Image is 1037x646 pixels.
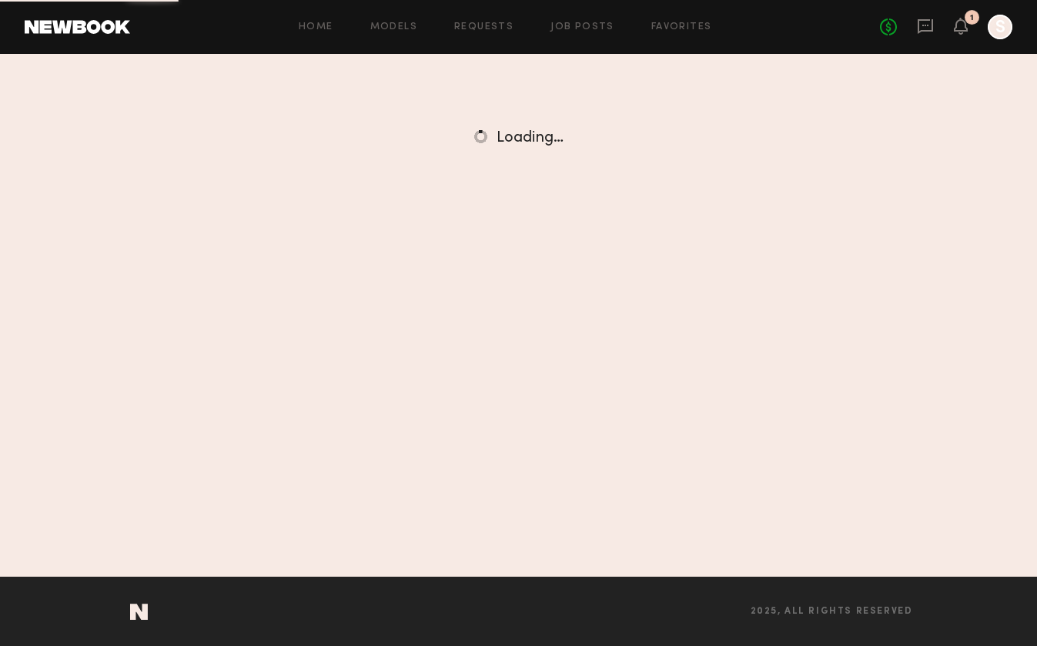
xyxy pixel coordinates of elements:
[970,14,974,22] div: 1
[751,607,913,617] span: 2025, all rights reserved
[550,22,614,32] a: Job Posts
[370,22,417,32] a: Models
[299,22,333,32] a: Home
[651,22,712,32] a: Favorites
[454,22,513,32] a: Requests
[988,15,1012,39] a: S
[497,131,564,146] span: Loading…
